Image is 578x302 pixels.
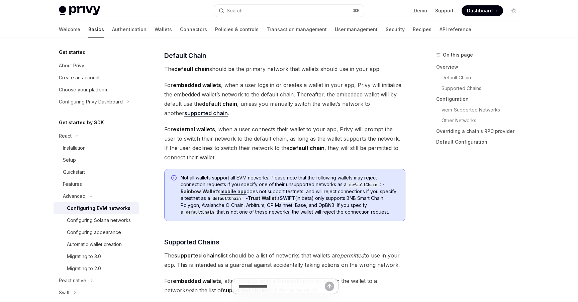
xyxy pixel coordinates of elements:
[325,282,334,291] button: Send message
[54,130,139,142] button: Toggle React section
[436,115,524,126] a: Other Networks
[280,195,295,201] a: SWIFT
[54,238,139,250] a: Automatic wallet creation
[414,7,427,14] a: Demo
[184,110,228,117] a: supported chain
[289,145,324,151] strong: default chain
[443,51,473,59] span: On this page
[67,240,122,248] div: Automatic wallet creation
[181,174,398,216] span: Not all wallets support all EVM networks. Please note that the following wallets may reject conne...
[54,96,139,108] button: Toggle Configuring Privy Dashboard section
[54,202,139,214] a: Configuring EVM networks
[59,74,100,82] div: Create an account
[54,275,139,287] button: Toggle React native section
[436,72,524,83] a: Default Chain
[181,188,217,194] strong: Rainbow Wallet
[67,216,131,224] div: Configuring Solana networks
[436,62,524,72] a: Overview
[267,21,327,37] a: Transaction management
[54,178,139,190] a: Features
[63,156,76,164] div: Setup
[67,252,101,260] div: Migrating to 3.0
[164,125,405,162] span: For , when a user connects their wallet to your app, Privy will prompt the user to switch their n...
[164,251,405,270] span: The list should be a list of networks that wallets are to use in your app. This is intended as a ...
[54,72,139,84] a: Create an account
[340,252,364,259] em: permitted
[63,180,82,188] div: Features
[214,5,364,17] button: Open search
[63,144,86,152] div: Installation
[353,8,360,13] span: ⌘ K
[63,192,86,200] div: Advanced
[164,51,206,60] span: Default Chain
[174,252,221,259] strong: supported chains
[54,250,139,262] a: Migrating to 3.0
[248,195,276,201] strong: Trust Wallet
[183,209,217,216] code: defaultChain
[164,80,405,118] span: For , when a user logs in or creates a wallet in your app, Privy will initialize the embedded wal...
[171,175,178,182] svg: Info
[59,119,104,127] h5: Get started by SDK
[67,265,101,273] div: Migrating to 2.0
[386,21,405,37] a: Security
[462,5,503,16] a: Dashboard
[436,126,524,137] a: Overriding a chain’s RPC provider
[59,62,84,70] div: About Privy
[112,21,147,37] a: Authentication
[54,166,139,178] a: Quickstart
[54,190,139,202] button: Toggle Advanced section
[436,83,524,94] a: Supported Chains
[173,82,221,88] strong: embedded wallets
[173,126,215,133] strong: external wallets
[59,48,86,56] h5: Get started
[440,21,471,37] a: API reference
[164,276,405,295] span: For , attempting to send a transaction on or switch the wallet to a network in the list of will t...
[413,21,431,37] a: Recipes
[54,154,139,166] a: Setup
[59,6,100,15] img: light logo
[59,289,70,297] div: Swift
[184,110,228,117] strong: supported chain
[59,98,123,106] div: Configuring Privy Dashboard
[155,21,172,37] a: Wallets
[59,277,86,285] div: React native
[467,7,493,14] span: Dashboard
[54,84,139,96] a: Choose your platform
[435,7,454,14] a: Support
[164,237,219,247] span: Supported Chains
[215,21,259,37] a: Policies & controls
[210,195,244,202] code: defaultChain
[238,279,325,294] input: Ask a question...
[54,214,139,226] a: Configuring Solana networks
[88,21,104,37] a: Basics
[335,21,378,37] a: User management
[67,228,121,236] div: Configuring appearance
[59,86,107,94] div: Choose your platform
[436,104,524,115] a: viem-Supported Networks
[227,7,246,15] div: Search...
[54,262,139,275] a: Migrating to 2.0
[54,226,139,238] a: Configuring appearance
[180,21,207,37] a: Connectors
[164,64,405,74] span: The should be the primary network that wallets should use in your app.
[436,137,524,147] a: Default Configuration
[54,142,139,154] a: Installation
[508,5,519,16] button: Toggle dark mode
[220,188,247,195] a: mobile app
[436,94,524,104] a: Configuration
[202,100,237,107] strong: default chain
[63,168,85,176] div: Quickstart
[59,21,80,37] a: Welcome
[174,66,209,72] strong: default chain
[67,204,130,212] div: Configuring EVM networks
[347,181,380,188] code: defaultChain
[54,60,139,72] a: About Privy
[59,132,72,140] div: React
[54,287,139,299] button: Toggle Swift section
